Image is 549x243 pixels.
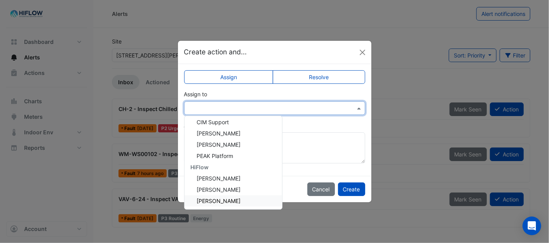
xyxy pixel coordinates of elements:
[338,182,365,196] button: Create
[273,70,365,84] label: Resolve
[523,217,541,235] div: Open Intercom Messenger
[184,47,247,57] h5: Create action and...
[191,164,209,170] span: HiFlow
[197,130,241,137] span: [PERSON_NAME]
[197,186,241,193] span: [PERSON_NAME]
[184,116,282,210] ng-dropdown-panel: Options list
[197,175,241,182] span: [PERSON_NAME]
[197,198,241,204] span: [PERSON_NAME]
[184,70,274,84] label: Assign
[197,119,229,125] span: CIM Support
[307,182,335,196] button: Cancel
[197,141,241,148] span: [PERSON_NAME]
[357,47,368,58] button: Close
[184,90,207,98] label: Assign to
[197,153,234,159] span: PEAK Platform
